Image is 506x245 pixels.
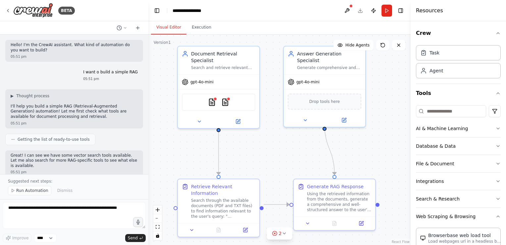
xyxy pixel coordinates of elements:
button: Click to speak your automation idea [133,217,143,227]
div: Generate comprehensive and accurate answers to user questions by synthesizing information from re... [297,65,361,70]
button: No output available [205,226,233,234]
button: Open in side panel [234,226,257,234]
button: File & Document [416,155,501,172]
span: Hide Agents [345,42,370,48]
g: Edge from c2a16e5c-c56c-462e-bd61-e573b939425b to 7f22e204-59b7-47d1-86c7-6183d4d20a3e [215,125,222,175]
div: Browserbase web load tool [428,232,501,239]
span: Send [128,235,138,241]
div: 05:51 pm [83,76,138,81]
button: Improve [3,234,31,242]
div: Answer Generation Specialist [297,50,361,64]
span: Dismiss [57,188,73,193]
button: ▶Thought process [11,93,49,99]
button: Dismiss [54,186,76,195]
div: Retrieve Relevant InformationSearch through the available documents (PDF and TXT files) to find i... [177,179,260,237]
img: TXTSearchTool [221,98,229,106]
div: Retrieve Relevant Information [191,183,255,197]
span: Thought process [16,93,49,99]
div: Search and retrieve relevant information from documents based on user queries using semantic sear... [191,65,255,70]
div: BETA [58,7,75,15]
nav: breadcrumb [173,7,201,14]
button: AI & Machine Learning [416,120,501,137]
div: Document Retrieval SpecialistSearch and retrieve relevant information from documents based on use... [177,46,260,129]
button: Run Automation [8,186,51,195]
button: Visual Editor [151,21,186,35]
button: Start a new chat [132,24,143,32]
img: BrowserbaseLoadTool [420,235,426,241]
button: Open in side panel [350,219,373,227]
button: 2 [267,227,292,240]
g: Edge from 83df2074-dbb1-483b-9da6-fbd6260a8924 to f199ab1f-66b4-42e8-aec2-5e75554da553 [321,123,338,175]
button: Database & Data [416,137,501,155]
button: Search & Research [416,190,501,207]
button: Web Scraping & Browsing [416,208,501,225]
h4: Resources [416,7,443,15]
g: Edge from 7f22e204-59b7-47d1-86c7-6183d4d20a3e to f199ab1f-66b4-42e8-aec2-5e75554da553 [264,201,289,208]
p: I'll help you build a simple RAG (Retrieval-Augmented Generation) automation! Let me first check ... [11,104,138,120]
span: gpt-4o-mini [190,79,214,85]
div: React Flow controls [153,205,162,240]
span: Getting the list of ready-to-use tools [18,137,90,142]
button: Open in side panel [325,116,363,124]
div: Task [430,49,439,56]
button: Hide right sidebar [396,6,405,15]
div: Crew [416,42,501,84]
button: Integrations [416,173,501,190]
div: 05:51 pm [11,170,138,175]
button: Hide Agents [333,40,374,50]
div: 05:51 pm [11,121,138,126]
button: zoom out [153,214,162,223]
div: Using the retrieved information from the documents, generate a comprehensive and well-structured ... [307,191,371,212]
div: Agent [430,67,443,74]
div: Answer Generation SpecialistGenerate comprehensive and accurate answers to user questions by synt... [283,46,366,127]
div: 05:51 pm [11,54,138,59]
p: Load webpages url in a headless browser using Browserbase and return the contents [428,239,501,244]
button: fit view [153,223,162,231]
button: Send [125,234,146,242]
img: Logo [13,3,53,18]
span: ▶ [11,93,14,99]
span: Run Automation [16,188,48,193]
button: Switch to previous chat [114,24,130,32]
div: Version 1 [154,40,171,45]
div: Generate RAG ResponseUsing the retrieved information from the documents, generate a comprehensive... [293,179,376,231]
span: 2 [279,230,282,237]
a: React Flow attribution [392,240,410,244]
button: Execution [186,21,217,35]
div: Document Retrieval Specialist [191,50,255,64]
div: Search through the available documents (PDF and TXT files) to find information relevant to the us... [191,198,255,219]
p: I want o build a simple RAG [83,70,138,75]
p: Hello! I'm the CrewAI assistant. What kind of automation do you want to build? [11,42,138,53]
span: Drop tools here [309,98,340,105]
button: No output available [321,219,349,227]
img: PDFSearchTool [208,98,216,106]
button: Crew [416,24,501,42]
button: zoom in [153,205,162,214]
button: toggle interactivity [153,231,162,240]
p: Great! I can see we have some vector search tools available. Let me also search for more RAG-spec... [11,153,138,169]
span: Improve [12,235,28,241]
span: gpt-4o-mini [296,79,320,85]
button: Hide left sidebar [152,6,162,15]
div: Generate RAG Response [307,183,364,190]
p: Suggested next steps: [8,179,140,184]
button: Tools [416,84,501,103]
button: Open in side panel [219,118,257,125]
